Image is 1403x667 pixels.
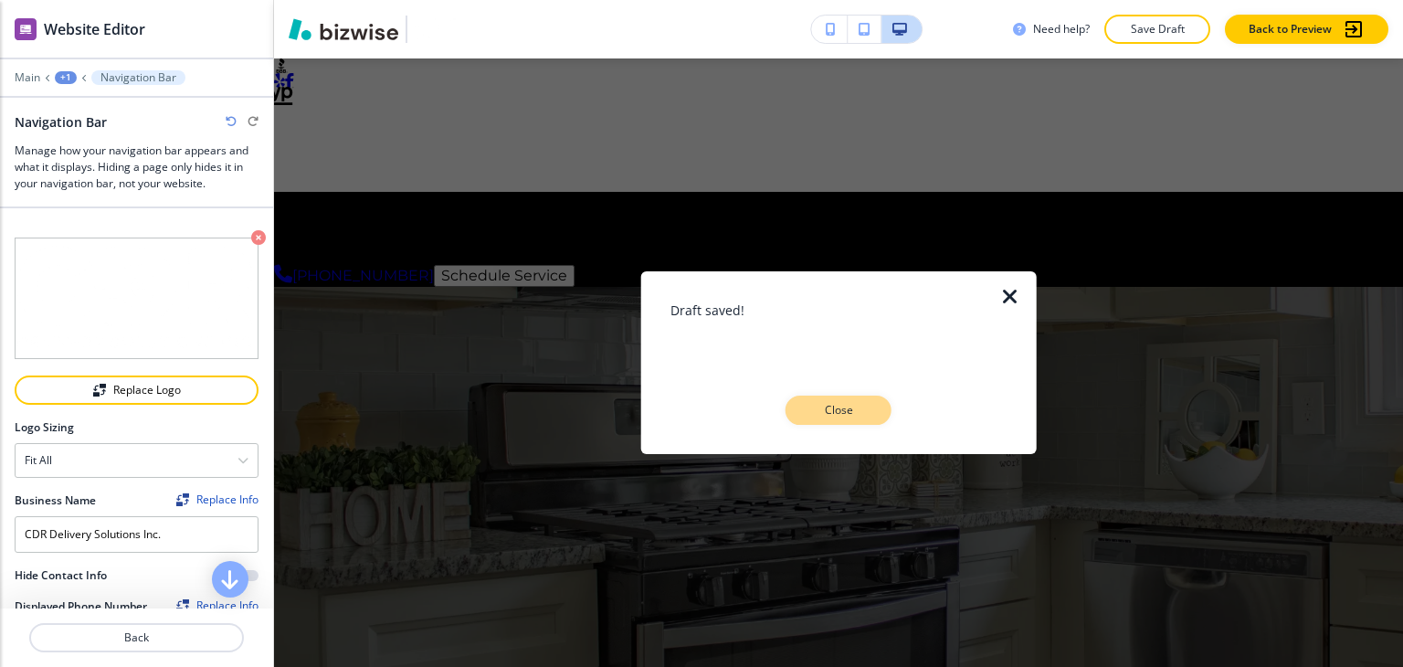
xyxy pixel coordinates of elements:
[93,384,106,397] img: Replace
[176,493,258,506] div: Replace Info
[1225,15,1388,44] button: Back to Preview
[16,384,257,397] div: Replace Logo
[176,493,258,508] span: Find and replace this information across Bizwise
[91,70,185,85] button: Navigation Bar
[176,599,258,612] div: Replace Info
[15,112,107,132] h2: Navigation Bar
[176,599,189,612] img: Replace
[15,71,40,84] button: Main
[786,396,891,425] button: Close
[15,598,147,615] h2: Displayed Phone Number
[29,623,244,652] button: Back
[176,599,258,614] span: Find and replace this information across Bizwise
[15,18,37,40] img: editor icon
[15,419,74,436] h2: Logo Sizing
[15,143,258,192] h3: Manage how your navigation bar appears and what it displays. Hiding a page only hides it in your ...
[1128,21,1187,37] p: Save Draft
[1033,21,1090,37] h3: Need help?
[15,492,96,509] h2: Business Name
[15,567,107,584] h2: Hide Contact Info
[100,71,176,84] p: Navigation Bar
[44,18,145,40] h2: Website Editor
[809,402,868,418] p: Close
[31,630,242,646] p: Back
[176,493,258,506] button: ReplaceReplace Info
[289,18,398,40] img: Bizwise Logo
[670,301,1007,320] h3: Draft saved!
[25,452,52,469] h4: Fit all
[1249,21,1332,37] p: Back to Preview
[1104,15,1210,44] button: Save Draft
[15,376,258,405] button: ReplaceReplace Logo
[176,599,258,612] button: ReplaceReplace Info
[15,238,258,360] img: logo
[55,71,77,84] button: +1
[415,17,464,42] img: Your Logo
[176,493,189,506] img: Replace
